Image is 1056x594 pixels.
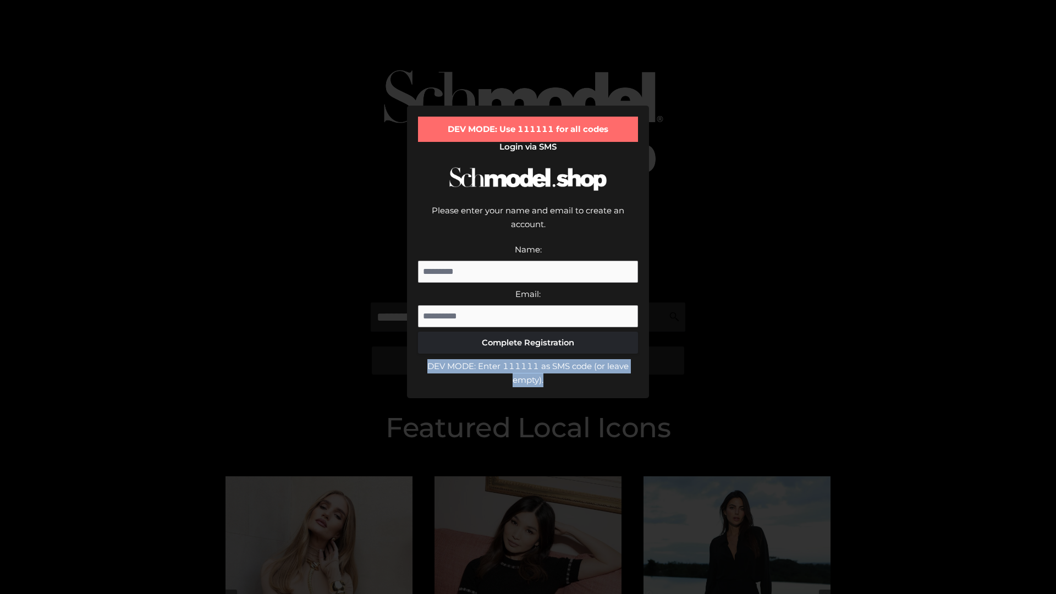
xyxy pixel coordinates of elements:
label: Email: [515,289,541,299]
h2: Login via SMS [418,142,638,152]
label: Name: [515,244,542,255]
div: DEV MODE: Enter 111111 as SMS code (or leave empty). [418,359,638,387]
img: Schmodel Logo [446,157,610,201]
div: DEV MODE: Use 111111 for all codes [418,117,638,142]
div: Please enter your name and email to create an account. [418,204,638,243]
button: Complete Registration [418,332,638,354]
